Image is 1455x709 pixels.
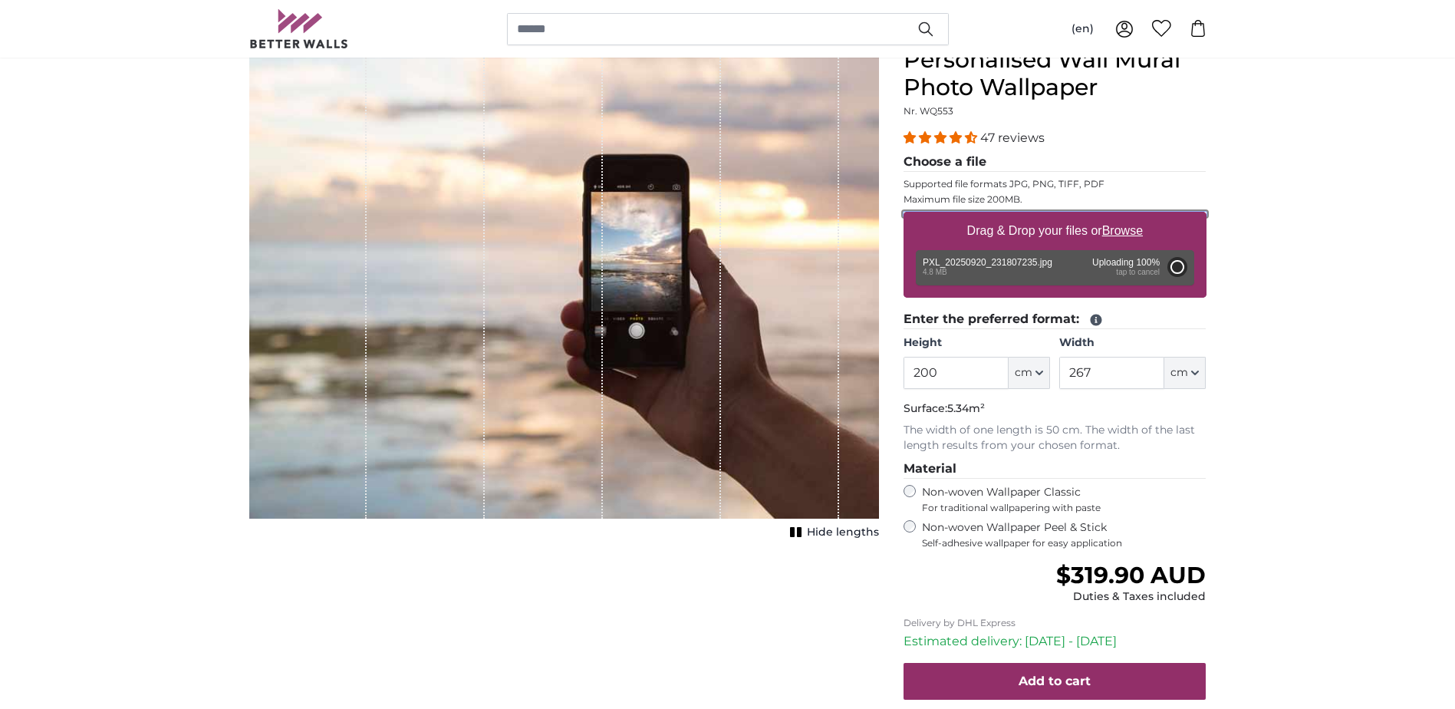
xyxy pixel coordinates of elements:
[904,617,1206,629] p: Delivery by DHL Express
[904,632,1206,651] p: Estimated delivery: [DATE] - [DATE]
[904,153,1206,172] legend: Choose a file
[1015,365,1032,381] span: cm
[922,537,1206,549] span: Self-adhesive wallpaper for easy application
[1059,15,1106,43] button: (en)
[904,460,1206,479] legend: Material
[904,46,1206,101] h1: Personalised Wall Mural Photo Wallpaper
[980,130,1045,145] span: 47 reviews
[904,335,1050,351] label: Height
[947,401,985,415] span: 5.34m²
[1019,674,1091,688] span: Add to cart
[1059,335,1206,351] label: Width
[1056,589,1206,605] div: Duties & Taxes included
[922,502,1206,514] span: For traditional wallpapering with paste
[249,46,879,543] div: 1 of 1
[785,522,879,543] button: Hide lengths
[904,105,953,117] span: Nr. WQ553
[922,485,1206,514] label: Non-woven Wallpaper Classic
[1056,561,1206,589] span: $319.90 AUD
[1102,224,1143,237] u: Browse
[807,525,879,540] span: Hide lengths
[249,9,349,48] img: Betterwalls
[960,216,1148,246] label: Drag & Drop your files or
[904,423,1206,453] p: The width of one length is 50 cm. The width of the last length results from your chosen format.
[922,520,1206,549] label: Non-woven Wallpaper Peel & Stick
[904,130,980,145] span: 4.38 stars
[904,178,1206,190] p: Supported file formats JPG, PNG, TIFF, PDF
[904,310,1206,329] legend: Enter the preferred format:
[904,663,1206,700] button: Add to cart
[904,401,1206,417] p: Surface:
[904,193,1206,206] p: Maximum file size 200MB.
[1164,357,1206,389] button: cm
[1170,365,1188,381] span: cm
[1009,357,1050,389] button: cm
